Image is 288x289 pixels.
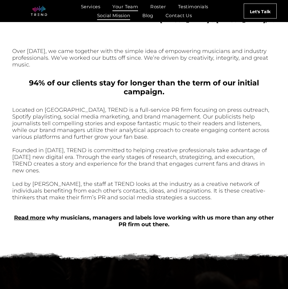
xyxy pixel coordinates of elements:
[12,107,269,140] font: Located on [GEOGRAPHIC_DATA], TREND is a full-service PR firm focusing on press outreach, Spotify...
[136,11,159,20] a: Blog
[159,11,198,20] a: Contact Us
[31,6,47,16] img: logo
[47,214,274,228] b: why musicians, managers and labels love working with us more than any other PR firm out there.
[97,11,130,20] span: Social Mission
[12,147,267,174] span: Founded in [DATE], TREND is committed to helping creative professionals take advantage of [DATE] ...
[29,78,259,96] b: 94% of our clients stay for longer than the term of our initial campaign.
[91,11,136,20] a: Social Mission
[244,3,277,18] a: Let's Talk
[14,214,45,221] a: Read more
[144,2,172,11] a: Roster
[178,218,288,289] iframe: Chat Widget
[75,2,107,11] a: Services
[12,48,268,68] font: Over [DATE], we came together with the simple idea of empowering musicians and industry professio...
[12,181,265,201] font: Led by [PERSON_NAME], the staff at TREND looks at the industry as a creative network of individua...
[106,2,144,11] a: Your Team
[172,2,214,11] a: Testimonials
[250,4,271,19] span: Let's Talk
